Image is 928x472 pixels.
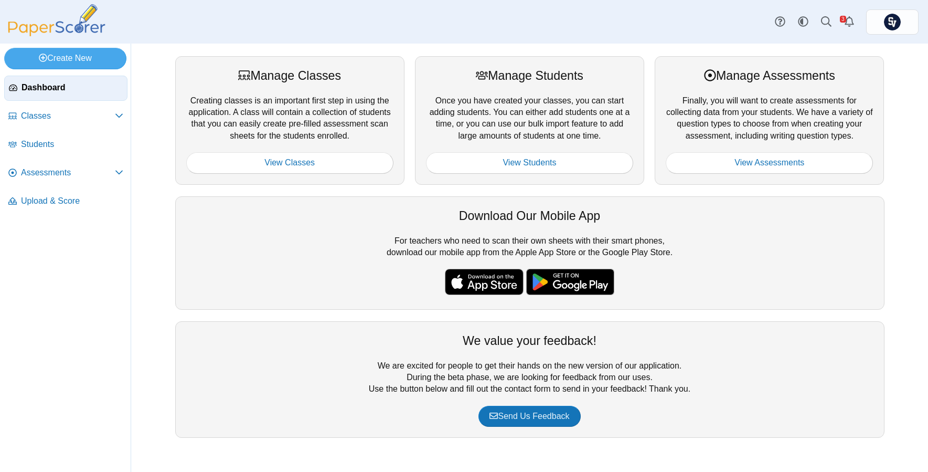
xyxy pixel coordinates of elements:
div: Manage Assessments [666,67,873,84]
a: Students [4,132,127,158]
div: Manage Students [426,67,633,84]
span: Send Us Feedback [489,412,569,421]
div: We value your feedback! [186,332,873,349]
div: Once you have created your classes, you can start adding students. You can either add students on... [415,56,644,184]
div: We are excited for people to get their hands on the new version of our application. During the be... [175,321,884,438]
a: View Assessments [666,152,873,173]
a: Classes [4,104,127,129]
a: View Classes [186,152,393,173]
a: View Students [426,152,633,173]
span: Dashboard [22,82,123,93]
span: Classes [21,110,115,122]
a: Assessments [4,161,127,186]
img: google-play-badge.png [526,269,614,295]
a: Send Us Feedback [478,406,580,427]
span: Students [21,139,123,150]
span: Upload & Score [21,195,123,207]
div: Creating classes is an important first step in using the application. A class will contain a coll... [175,56,404,184]
a: PaperScorer [4,29,109,38]
a: ps.PvyhDibHWFIxMkTk [866,9,919,35]
div: For teachers who need to scan their own sheets with their smart phones, download our mobile app f... [175,196,884,310]
div: Finally, you will want to create assessments for collecting data from your students. We have a va... [655,56,884,184]
span: Chris Paolelli [884,14,901,30]
a: Create New [4,48,126,69]
img: PaperScorer [4,4,109,36]
a: Dashboard [4,76,127,101]
img: ps.PvyhDibHWFIxMkTk [884,14,901,30]
a: Upload & Score [4,189,127,214]
span: Assessments [21,167,115,179]
img: apple-store-badge.svg [445,269,524,295]
a: Alerts [838,11,861,34]
div: Download Our Mobile App [186,207,873,224]
div: Manage Classes [186,67,393,84]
